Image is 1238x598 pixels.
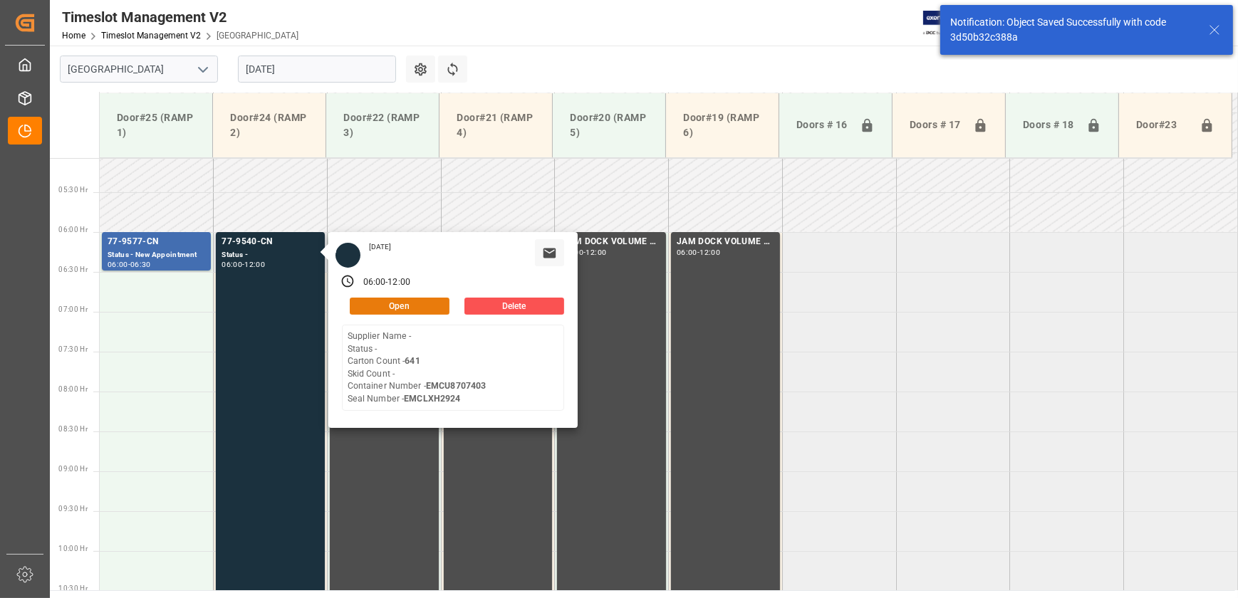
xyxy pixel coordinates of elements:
div: Door#21 (RAMP 4) [451,105,541,146]
div: JAM DOCK VOLUME CONTROL [563,235,660,249]
input: Type to search/select [60,56,218,83]
div: 06:30 [130,261,151,268]
span: 10:00 Hr [58,545,88,552]
div: Door#23 [1130,112,1194,139]
span: 07:00 Hr [58,305,88,313]
span: 06:30 Hr [58,266,88,273]
div: 12:00 [586,249,607,256]
span: 09:30 Hr [58,505,88,513]
div: Status - [222,249,319,261]
div: 06:00 [222,261,242,268]
div: Notification: Object Saved Successfully with code 3d50b32c388a [950,15,1195,45]
div: - [583,249,586,256]
button: open menu [192,58,213,80]
div: Timeslot Management V2 [62,6,298,28]
div: Door#20 (RAMP 5) [564,105,654,146]
div: JAM DOCK VOLUME CONTROL [677,235,774,249]
div: 77-9540-CN [222,235,319,249]
div: Status - New Appointment [108,249,205,261]
div: 12:00 [244,261,265,268]
span: 07:30 Hr [58,345,88,353]
span: 10:30 Hr [58,584,88,592]
span: 05:30 Hr [58,186,88,194]
div: Door#19 (RAMP 6) [677,105,767,146]
div: 06:00 [108,261,128,268]
span: 08:00 Hr [58,385,88,393]
div: [DATE] [364,242,397,252]
div: Doors # 17 [904,112,967,139]
div: - [697,249,699,256]
div: 77-9577-CN [108,235,205,249]
div: 12:00 [387,276,410,289]
div: Door#25 (RAMP 1) [111,105,201,146]
div: - [128,261,130,268]
button: Open [350,298,449,315]
div: Doors # 18 [1017,112,1081,139]
div: Doors # 16 [791,112,854,139]
a: Timeslot Management V2 [101,31,201,41]
span: 09:00 Hr [58,465,88,473]
div: 12:00 [699,249,720,256]
input: DD.MM.YYYY [238,56,396,83]
b: EMCLXH2924 [404,394,460,404]
div: 06:00 [677,249,697,256]
b: 641 [405,356,420,366]
b: EMCU8707403 [426,381,486,391]
div: 06:00 [363,276,386,289]
div: Supplier Name - Status - Carton Count - Skid Count - Container Number - Seal Number - [348,330,487,405]
div: Door#24 (RAMP 2) [224,105,314,146]
div: Door#22 (RAMP 3) [338,105,427,146]
span: 08:30 Hr [58,425,88,433]
span: 06:00 Hr [58,226,88,234]
img: Exertis%20JAM%20-%20Email%20Logo.jpg_1722504956.jpg [923,11,972,36]
a: Home [62,31,85,41]
div: - [242,261,244,268]
div: - [385,276,387,289]
button: Delete [464,298,564,315]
